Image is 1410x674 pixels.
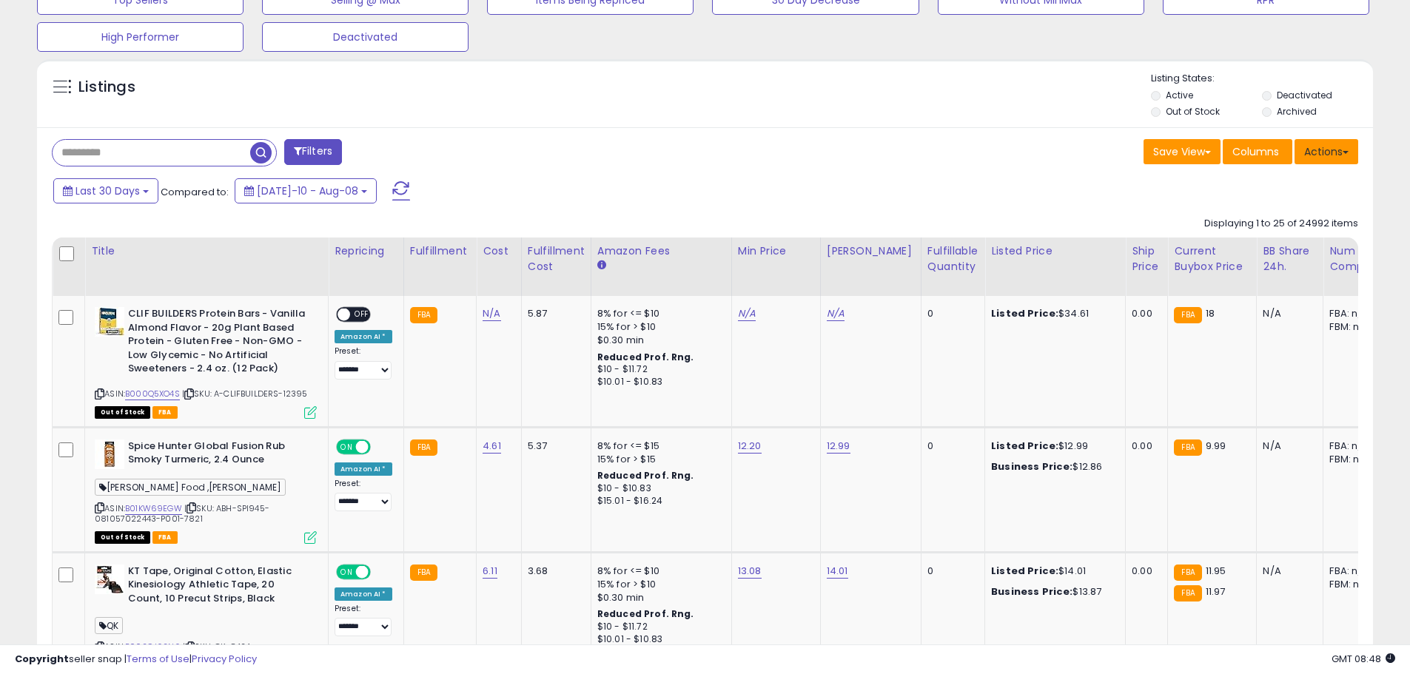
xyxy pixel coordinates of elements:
div: ASIN: [95,439,317,542]
span: All listings that are currently out of stock and unavailable for purchase on Amazon [95,531,150,544]
div: Preset: [335,346,392,380]
div: FBA: n/a [1329,439,1378,453]
span: 9.99 [1206,439,1226,453]
div: $10 - $11.72 [597,363,720,376]
b: Reduced Prof. Rng. [597,607,694,620]
div: 0.00 [1132,439,1156,453]
div: $12.86 [991,460,1114,474]
span: Last 30 Days [75,183,140,198]
div: Amazon AI * [335,462,392,476]
div: Title [91,243,322,259]
div: $10.01 - $10.83 [597,376,720,388]
a: 12.20 [738,439,762,454]
a: 4.61 [483,439,501,454]
div: 8% for <= $10 [597,307,720,320]
div: Preset: [335,479,392,512]
b: Reduced Prof. Rng. [597,351,694,363]
div: N/A [1263,307,1312,320]
a: N/A [738,306,756,321]
strong: Copyright [15,652,69,666]
div: Cost [483,243,515,259]
span: Columns [1232,144,1279,159]
div: 0 [927,439,973,453]
b: Spice Hunter Global Fusion Rub Smoky Turmeric, 2.4 Ounce [128,439,308,471]
span: 11.95 [1206,564,1226,578]
b: KT Tape, Original Cotton, Elastic Kinesiology Athletic Tape, 20 Count, 10 Precut Strips, Black [128,565,308,610]
div: $15.01 - $16.24 [597,495,720,508]
p: Listing States: [1151,72,1373,86]
span: QK [95,617,123,634]
div: Fulfillable Quantity [927,243,978,274]
div: 0.00 [1132,307,1156,320]
div: $10 - $10.83 [597,482,720,495]
span: FBA [152,406,178,419]
a: 14.01 [827,564,848,579]
div: ASIN: [95,307,317,417]
span: All listings that are currently out of stock and unavailable for purchase on Amazon [95,406,150,419]
small: FBA [1174,565,1201,581]
div: N/A [1263,565,1312,578]
button: High Performer [37,22,244,52]
span: FBA [152,531,178,544]
div: 8% for <= $10 [597,565,720,578]
div: FBM: n/a [1329,320,1378,334]
button: Columns [1223,139,1292,164]
button: Actions [1295,139,1358,164]
div: N/A [1263,439,1312,453]
div: 3.68 [528,565,580,578]
div: $34.61 [991,307,1114,320]
small: FBA [1174,307,1201,323]
span: ON [338,565,356,578]
div: $10 - $11.72 [597,621,720,633]
div: FBA: n/a [1329,307,1378,320]
b: Reduced Prof. Rng. [597,469,694,482]
span: | SKU: ABH-SPI945-081057022443-P001-7821 [95,502,269,525]
b: Business Price: [991,459,1072,474]
div: Amazon AI * [335,587,392,601]
img: 41RDQpPNBnL._SL40_.jpg [95,439,124,469]
span: ON [338,440,356,453]
b: CLIF BUILDERS Protein Bars - Vanilla Almond Flavor - 20g Plant Based Protein - Gluten Free - Non-... [128,307,308,380]
div: Repricing [335,243,397,259]
b: Business Price: [991,584,1072,599]
button: Filters [284,139,342,165]
div: Preset: [335,604,392,637]
span: 2025-09-8 08:48 GMT [1332,652,1395,666]
h5: Listings [78,77,135,98]
span: Compared to: [161,185,229,199]
div: Listed Price [991,243,1119,259]
span: [PERSON_NAME] Food ,[PERSON_NAME] [95,479,286,496]
span: 11.97 [1206,584,1226,599]
div: Current Buybox Price [1174,243,1250,274]
span: OFF [369,565,392,578]
div: Fulfillment [410,243,470,259]
button: Last 30 Days [53,178,158,203]
label: Archived [1277,105,1317,118]
small: FBA [410,565,437,581]
a: 13.08 [738,564,762,579]
div: 5.37 [528,439,580,453]
span: OFF [369,440,392,453]
small: FBA [410,307,437,323]
div: 15% for > $15 [597,453,720,466]
img: 41z8NEOs2qL._SL40_.jpg [95,565,124,594]
div: $12.99 [991,439,1114,453]
div: $0.30 min [597,591,720,604]
div: Fulfillment Cost [528,243,585,274]
img: 51tSPkbyOQL._SL40_.jpg [95,307,124,337]
div: FBA: n/a [1329,565,1378,578]
a: 6.11 [483,564,497,579]
span: 18 [1206,306,1215,320]
div: Displaying 1 to 25 of 24992 items [1204,217,1358,231]
div: FBM: n/a [1329,453,1378,466]
div: 15% for > $10 [597,578,720,591]
div: 5.87 [528,307,580,320]
button: [DATE]-10 - Aug-08 [235,178,377,203]
div: 0 [927,565,973,578]
div: seller snap | | [15,653,257,667]
div: Amazon AI * [335,330,392,343]
div: $14.01 [991,565,1114,578]
div: Amazon Fees [597,243,725,259]
a: Privacy Policy [192,652,257,666]
a: B000Q5XO4S [125,388,180,400]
